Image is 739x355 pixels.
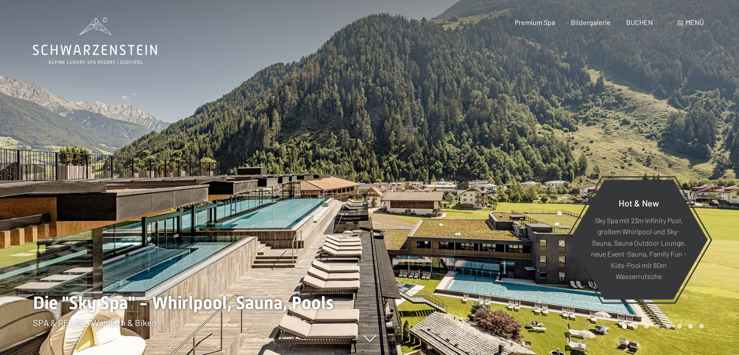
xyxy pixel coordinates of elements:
a: Premium Spa [515,18,555,26]
div: Carousel Page 6 [677,324,682,329]
a: Bildergalerie [571,18,611,26]
div: Carousel Page 2 [633,324,638,329]
div: Carousel Page 5 [666,324,671,329]
a: BUCHEN [626,18,653,26]
div: Carousel Page 7 [688,324,693,329]
p: Sky Spa mit 23m Infinity Pool, großem Whirlpool und Sky-Sauna, Sauna Outdoor Lounge, neue Event-S... [591,214,686,282]
div: Carousel Pagination [619,324,704,329]
a: Hot & New Sky Spa mit 23m Infinity Pool, großem Whirlpool und Sky-Sauna, Sauna Outdoor Lounge, ne... [569,179,708,300]
div: Carousel Page 3 [644,324,649,329]
span: Menü [685,18,704,26]
div: Carousel Page 4 [655,324,660,329]
div: Carousel Page 1 (Current Slide) [622,324,627,329]
div: Carousel Page 8 [699,324,704,329]
span: Hot & New [619,197,659,208]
